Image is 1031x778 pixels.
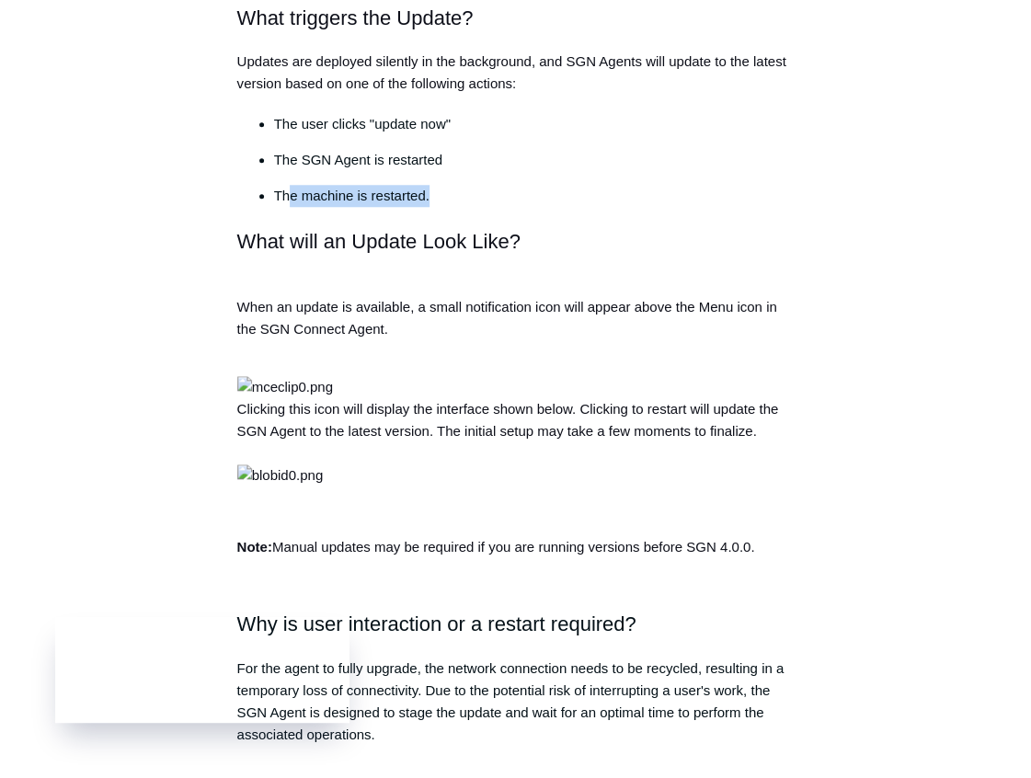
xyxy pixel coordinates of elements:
[272,539,754,555] span: Manual updates may be required if you are running versions before SGN 4.0.0.
[237,379,779,483] span: Clicking this icon will display the interface shown below. Clicking to restart will update the SG...
[237,6,474,29] span: What triggers the Update?
[237,658,795,746] p: For the agent to fully upgrade, the network connection needs to be recycled, resulting in a tempo...
[274,113,795,135] li: The user clicks "update now"
[237,299,777,337] span: When an update is available, a small notification icon will appear above the Menu icon in the SGN...
[237,539,272,555] span: Note:
[237,230,521,253] span: What will an Update Look Like?
[274,149,795,171] p: The SGN Agent is restarted
[237,464,324,486] img: blobid0.png
[237,53,786,91] span: Updates are deployed silently in the background, and SGN Agents will update to the latest version...
[55,617,349,723] iframe: Todyl Status
[237,608,795,640] h2: Why is user interaction or a restart required?
[237,376,333,398] img: mceclip0.png
[274,185,795,207] p: The machine is restarted.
